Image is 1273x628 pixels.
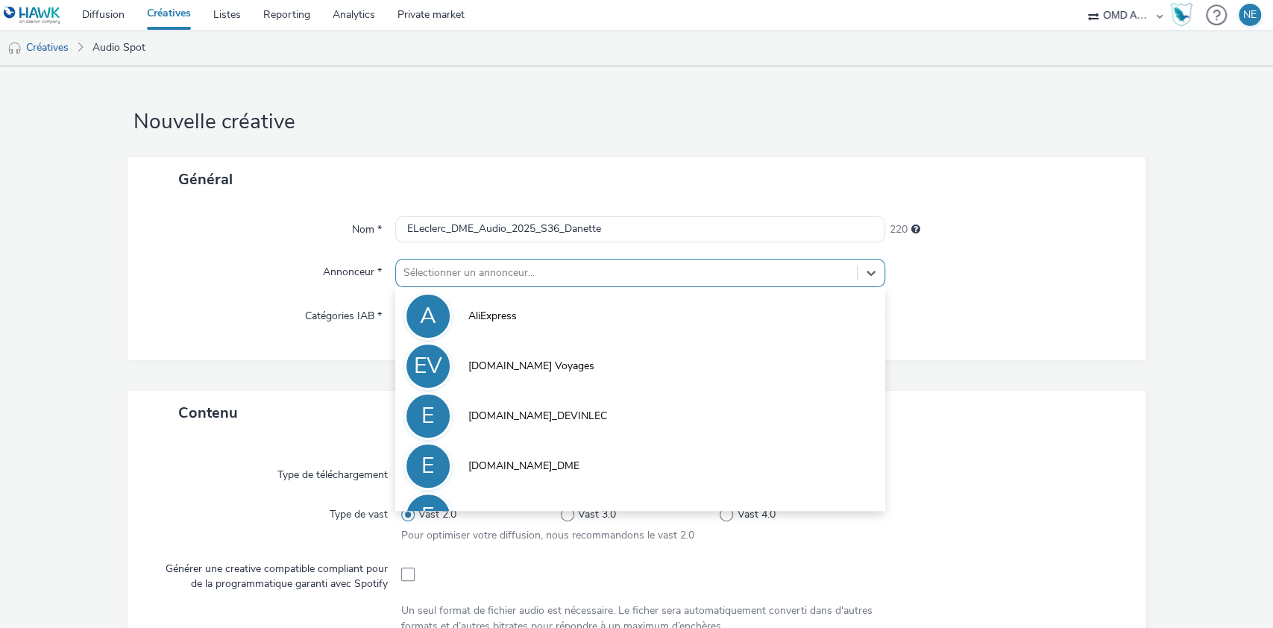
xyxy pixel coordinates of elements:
[346,216,388,237] label: Nom *
[414,345,442,387] div: EV
[889,222,907,237] span: 220
[738,507,776,522] span: Vast 4.0
[468,459,579,474] span: [DOMAIN_NAME]_DME
[421,395,434,437] div: E
[468,509,636,524] span: [DOMAIN_NAME]_GALEC_ACDLEC
[1243,4,1257,26] div: NE
[7,41,22,56] img: audio
[324,501,394,522] label: Type de vast
[154,556,394,592] label: Générer une creative compatible compliant pour de la programmatique garanti avec Spotify
[468,309,517,324] span: AliExpress
[178,403,238,423] span: Contenu
[420,295,436,337] div: A
[911,222,920,237] div: 255 caractères maximum
[128,108,1146,136] h1: Nouvelle créative
[421,495,434,537] div: E
[1170,3,1198,27] a: Hawk Academy
[1170,3,1192,27] img: Hawk Academy
[271,462,394,483] label: Type de téléchargement
[578,507,616,522] span: Vast 3.0
[418,507,456,522] span: Vast 2.0
[85,30,153,66] a: Audio Spot
[468,359,594,374] span: [DOMAIN_NAME] Voyages
[178,169,233,189] span: Général
[468,409,607,424] span: [DOMAIN_NAME]_DEVINLEC
[299,303,388,324] label: Catégories IAB *
[421,445,434,487] div: E
[395,216,886,242] input: Nom
[4,6,61,25] img: undefined Logo
[317,259,388,280] label: Annonceur *
[401,528,694,542] span: Pour optimiser votre diffusion, nous recommandons le vast 2.0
